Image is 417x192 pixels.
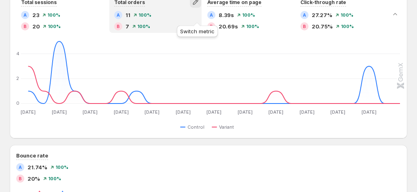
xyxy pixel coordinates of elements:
[300,109,315,115] text: [DATE]
[19,176,22,181] h2: B
[268,109,283,115] text: [DATE]
[303,13,306,17] h2: A
[187,124,204,130] span: Control
[28,163,47,171] span: 21.74%
[246,24,259,29] span: 100%
[340,13,353,17] span: 100%
[32,22,40,30] span: 20
[312,11,332,19] span: 27.27%
[389,9,401,20] button: Collapse chart
[126,22,129,30] span: 7
[137,24,150,29] span: 100%
[83,109,98,115] text: [DATE]
[219,11,234,19] span: 8.39s
[48,24,61,29] span: 100%
[206,109,221,115] text: [DATE]
[16,100,19,106] text: 0
[23,24,27,29] h2: B
[16,151,48,160] h3: Bounce rate
[48,176,61,181] span: 100%
[180,122,208,132] button: Control
[138,13,151,17] span: 100%
[117,13,120,17] h2: A
[219,22,238,30] span: 20.69s
[242,13,255,17] span: 100%
[16,76,19,81] text: 2
[330,109,345,115] text: [DATE]
[176,109,191,115] text: [DATE]
[21,109,36,115] text: [DATE]
[212,122,237,132] button: Variant
[19,165,22,170] h2: A
[32,11,39,19] span: 23
[52,109,67,115] text: [DATE]
[341,24,354,29] span: 100%
[16,51,19,56] text: 4
[362,109,377,115] text: [DATE]
[145,109,160,115] text: [DATE]
[126,11,130,19] span: 11
[114,109,129,115] text: [DATE]
[312,22,333,30] span: 20.75%
[210,13,213,17] h2: A
[303,24,306,29] h2: B
[47,13,60,17] span: 100%
[23,13,27,17] h2: A
[219,124,234,130] span: Variant
[28,175,40,183] span: 20%
[238,109,253,115] text: [DATE]
[117,24,120,29] h2: B
[55,165,68,170] span: 100%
